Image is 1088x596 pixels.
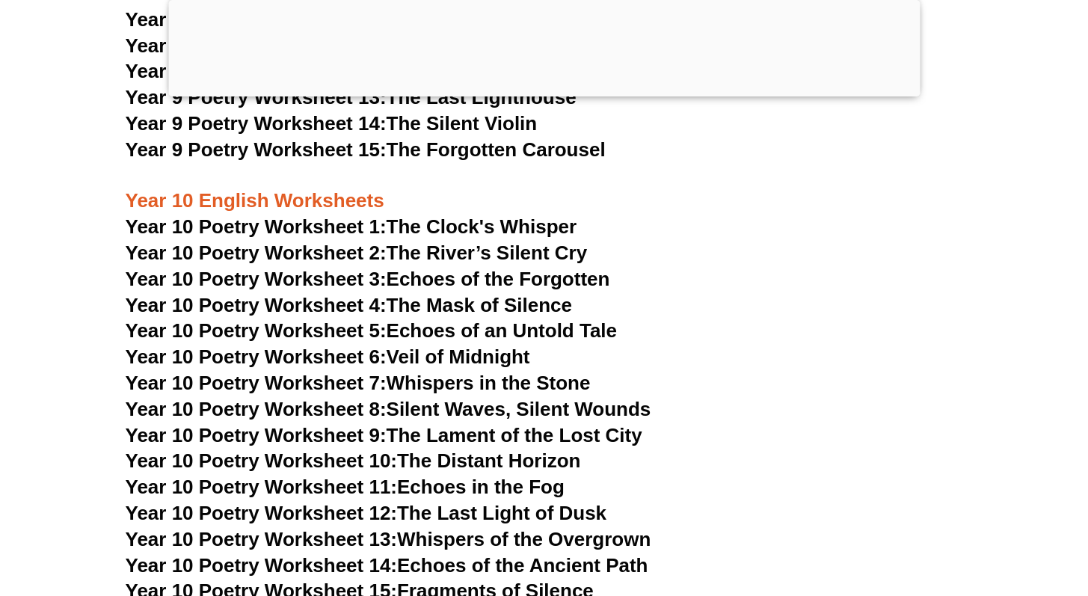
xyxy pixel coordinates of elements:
span: Year 10 Poetry Worksheet 4: [126,294,387,316]
span: Year 9 Poetry Worksheet 10: [126,8,387,31]
a: Year 10 Poetry Worksheet 10:The Distant Horizon [126,449,581,472]
a: Year 10 Poetry Worksheet 2:The River’s Silent Cry [126,242,588,264]
a: Year 10 Poetry Worksheet 14:Echoes of the Ancient Path [126,554,648,577]
span: Year 10 Poetry Worksheet 12: [126,502,398,524]
span: Year 10 Poetry Worksheet 1: [126,215,387,238]
span: Year 10 Poetry Worksheet 11: [126,476,398,498]
a: Year 10 Poetry Worksheet 11:Echoes in the Fog [126,476,565,498]
a: Year 10 Poetry Worksheet 7:Whispers in the Stone [126,372,591,394]
span: Year 10 Poetry Worksheet 5: [126,319,387,342]
span: Year 10 Poetry Worksheet 10: [126,449,398,472]
a: Year 9 Poetry Worksheet 15:The Forgotten Carousel [126,138,606,161]
span: Year 10 Poetry Worksheet 14: [126,554,398,577]
span: Year 10 Poetry Worksheet 2: [126,242,387,264]
a: Year 9 Poetry Worksheet 12:City of Echoes [126,60,522,82]
a: Year 10 Poetry Worksheet 9:The Lament of the Lost City [126,424,642,446]
span: Year 10 Poetry Worksheet 13: [126,528,398,550]
a: Year 9 Poetry Worksheet 13:The Last Lighthouse [126,86,577,108]
span: Year 9 Poetry Worksheet 12: [126,60,387,82]
span: Year 10 Poetry Worksheet 9: [126,424,387,446]
a: Year 10 Poetry Worksheet 13:Whispers of the Overgrown [126,528,651,550]
a: Year 9 Poetry Worksheet 11:Whispers of the Old Oak [126,34,612,57]
a: Year 10 Poetry Worksheet 6:Veil of Midnight [126,345,530,368]
span: Year 10 Poetry Worksheet 8: [126,398,387,420]
span: Year 9 Poetry Worksheet 14: [126,112,387,135]
span: Year 10 Poetry Worksheet 3: [126,268,387,290]
span: Year 10 Poetry Worksheet 7: [126,372,387,394]
span: Year 9 Poetry Worksheet 13: [126,86,387,108]
a: Year 10 Poetry Worksheet 8:Silent Waves, Silent Wounds [126,398,651,420]
span: Year 9 Poetry Worksheet 11: [126,34,387,57]
a: Year 9 Poetry Worksheet 14:The Silent Violin [126,112,538,135]
span: Year 9 Poetry Worksheet 15: [126,138,387,161]
span: Year 10 Poetry Worksheet 6: [126,345,387,368]
iframe: Chat Widget [832,427,1088,596]
a: Year 10 Poetry Worksheet 5:Echoes of an Untold Tale [126,319,618,342]
a: Year 9 Poetry Worksheet 10:Beneath the Surface [126,8,574,31]
a: Year 10 Poetry Worksheet 12:The Last Light of Dusk [126,502,607,524]
a: Year 10 Poetry Worksheet 3:Echoes of the Forgotten [126,268,610,290]
a: Year 10 Poetry Worksheet 1:The Clock's Whisper [126,215,577,238]
a: Year 10 Poetry Worksheet 4:The Mask of Silence [126,294,572,316]
h3: Year 10 English Worksheets [126,164,963,215]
